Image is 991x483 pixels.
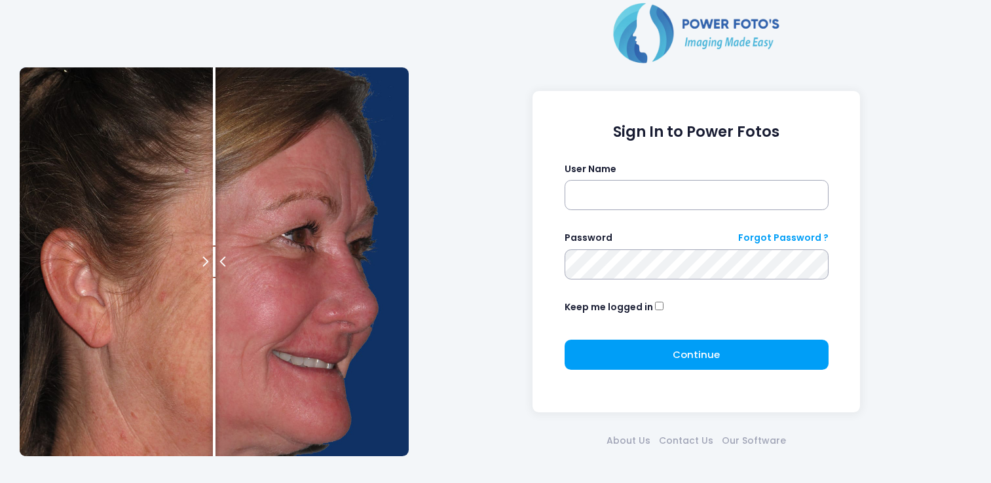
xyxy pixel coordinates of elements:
[565,162,616,176] label: User Name
[565,123,829,141] h1: Sign In to Power Fotos
[603,434,655,448] a: About Us
[565,231,612,245] label: Password
[565,340,829,370] button: Continue
[565,300,653,314] label: Keep me logged in
[738,231,829,245] a: Forgot Password ?
[718,434,791,448] a: Our Software
[673,348,720,361] span: Continue
[655,434,718,448] a: Contact Us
